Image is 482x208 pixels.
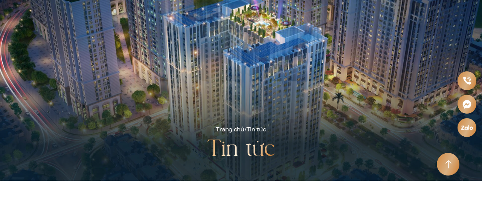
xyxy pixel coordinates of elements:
img: Zalo icon [461,124,473,131]
div: / [216,125,266,134]
h2: Tin tức [207,134,275,165]
img: Arrow icon [445,160,451,169]
a: Trang chủ [216,125,244,134]
span: Tin tức [247,125,266,134]
img: Messenger icon [462,99,472,109]
img: Phone icon [462,76,471,85]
